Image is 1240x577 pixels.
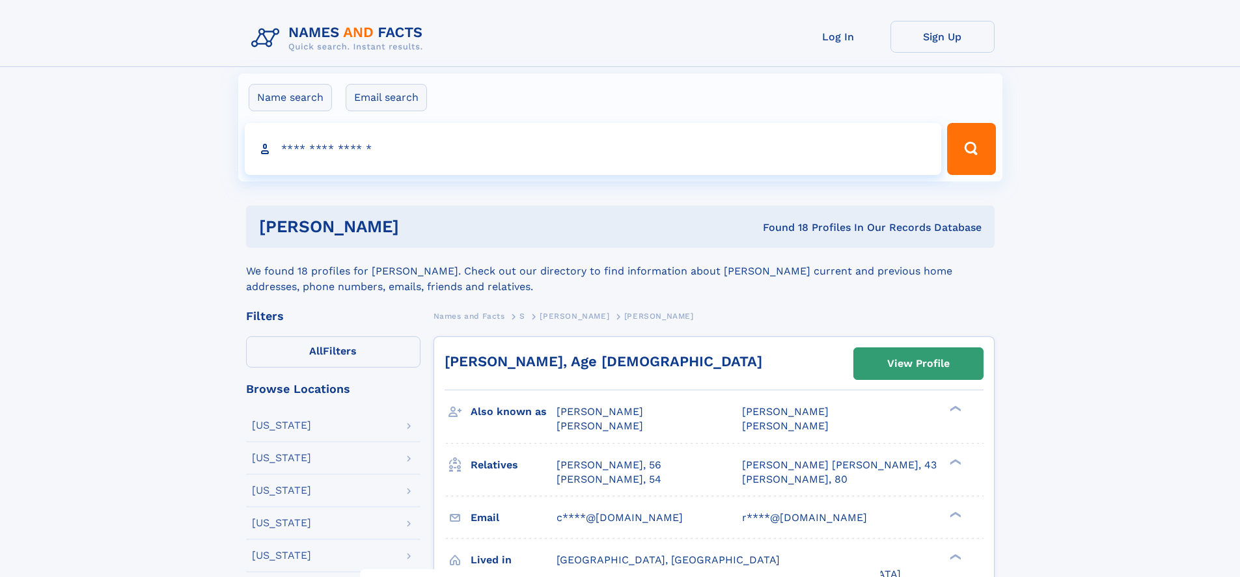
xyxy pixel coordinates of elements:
span: [PERSON_NAME] [540,312,609,321]
h1: [PERSON_NAME] [259,219,581,235]
div: ❯ [946,552,962,561]
div: We found 18 profiles for [PERSON_NAME]. Check out our directory to find information about [PERSON... [246,248,995,295]
label: Filters [246,336,420,368]
div: Filters [246,310,420,322]
a: Sign Up [890,21,995,53]
span: S [519,312,525,321]
a: [PERSON_NAME], 80 [742,472,847,487]
div: [US_STATE] [252,518,311,528]
div: [US_STATE] [252,550,311,561]
a: [PERSON_NAME], 56 [557,458,661,472]
span: [PERSON_NAME] [624,312,694,321]
div: ❯ [946,510,962,518]
span: [PERSON_NAME] [557,420,643,432]
a: View Profile [854,348,983,379]
div: Browse Locations [246,383,420,395]
div: ❯ [946,405,962,413]
a: [PERSON_NAME] [540,308,609,324]
div: [US_STATE] [252,485,311,496]
a: [PERSON_NAME] [PERSON_NAME], 43 [742,458,937,472]
label: Email search [346,84,427,111]
div: [US_STATE] [252,453,311,463]
a: [PERSON_NAME], 54 [557,472,661,487]
span: [GEOGRAPHIC_DATA], [GEOGRAPHIC_DATA] [557,554,780,566]
input: search input [245,123,942,175]
a: Log In [786,21,890,53]
img: Logo Names and Facts [246,21,434,56]
a: Names and Facts [434,308,505,324]
div: ❯ [946,457,962,466]
span: [PERSON_NAME] [557,405,643,418]
span: [PERSON_NAME] [742,405,829,418]
span: All [309,345,323,357]
div: [US_STATE] [252,420,311,431]
a: S [519,308,525,324]
h3: Lived in [471,549,557,571]
h3: Relatives [471,454,557,476]
h3: Email [471,507,557,529]
div: View Profile [887,349,950,379]
a: [PERSON_NAME], Age [DEMOGRAPHIC_DATA] [445,353,762,369]
label: Name search [249,84,332,111]
span: [PERSON_NAME] [742,420,829,432]
button: Search Button [947,123,995,175]
h3: Also known as [471,401,557,423]
div: Found 18 Profiles In Our Records Database [581,221,982,235]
